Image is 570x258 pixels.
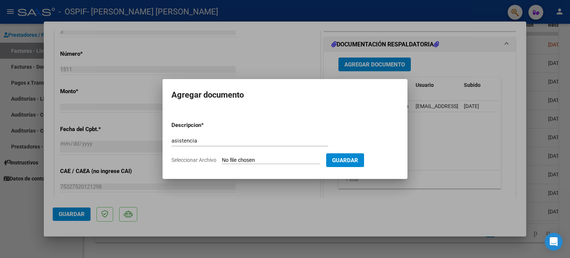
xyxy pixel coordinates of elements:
div: Open Intercom Messenger [545,233,563,251]
span: Guardar [332,157,358,164]
p: Descripcion [171,121,240,130]
h2: Agregar documento [171,88,399,102]
span: Seleccionar Archivo [171,157,216,163]
button: Guardar [326,153,364,167]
